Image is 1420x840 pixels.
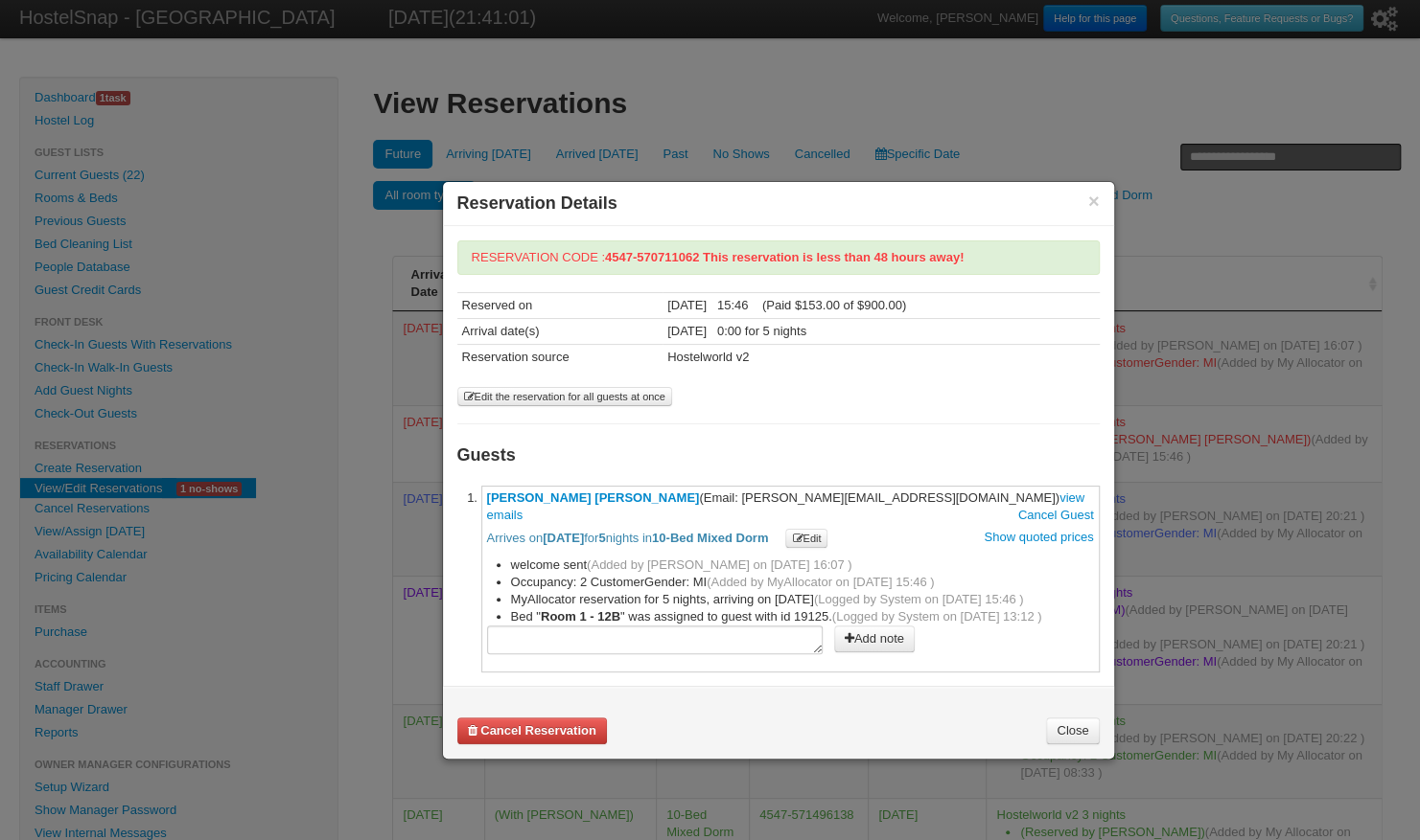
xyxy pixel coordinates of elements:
li: Occupancy: 2 CustomerGender: MI [511,574,1094,591]
li: Bed " " was assigned to guest with id 19125. [511,608,1094,625]
td: Reservation source [457,344,663,370]
a: view emails [487,490,1084,522]
button: Add note [834,625,915,652]
td: [DATE] 15:46 (Paid $153.00 of $900.00) [663,292,1100,318]
b: Cancel Reservation [480,723,596,738]
button: Edit the reservation for all guests at once [457,387,672,406]
a: [PERSON_NAME] [PERSON_NAME] [487,490,700,505]
a: Show quoted prices [984,530,1093,544]
td: [DATE] 0:00 for 5 nights [663,318,1100,344]
span: (Added by [PERSON_NAME] on [DATE] 16:07 ) [587,557,852,572]
td: Hostelworld v2 [663,344,1100,370]
td: Arrival date(s) [457,318,663,344]
button: Cancel Reservation [457,717,607,744]
li: MyAllocator reservation for 5 nights, arriving on [DATE] [511,591,1094,608]
b: 5 [598,530,605,544]
h3: Guests [457,443,1100,468]
span: (Logged by System on [DATE] 13:12 ) [832,609,1042,624]
h3: Reservation Details [457,191,1100,216]
span: (Logged by System on [DATE] 15:46 ) [814,592,1024,606]
b: [DATE] [543,530,584,544]
button: Edit [785,529,827,548]
a: Cancel Guest [1018,507,1094,524]
a: Close [1046,717,1099,744]
b: This reservation is less than 48 hours away! [703,250,964,264]
span: (Added by MyAllocator on [DATE] 15:46 ) [707,575,934,589]
b: 10-Bed Mixed Dorm [652,530,768,544]
span: (Email: [PERSON_NAME][EMAIL_ADDRESS][DOMAIN_NAME]) [487,490,1094,548]
button: × [1088,193,1100,210]
span: RESERVATION CODE : [472,250,965,264]
strong: 4547-570711062 [605,250,699,264]
td: Reserved on [457,292,663,318]
li: welcome sent [511,556,1094,574]
p: Arrives on for nights in [487,524,1094,548]
b: Room 1 - 12B [541,609,620,624]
